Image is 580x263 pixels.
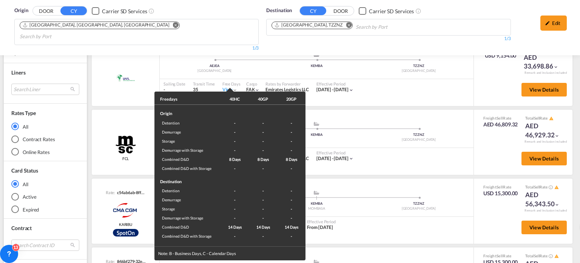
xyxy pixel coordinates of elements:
td: Combined D&D [154,223,221,232]
td: - [249,213,277,223]
td: - [249,118,277,128]
td: - [221,128,249,137]
td: - [277,213,305,223]
td: Origin [154,105,221,118]
td: - [249,186,277,195]
th: Freedays [154,92,221,105]
td: - [249,195,277,204]
td: - [221,204,249,213]
td: Demurrage with Storage [154,146,221,155]
span: 8 Days [286,157,297,162]
td: - [277,118,305,128]
td: - [221,186,249,195]
div: 40GP [258,96,268,102]
span: 8 Days [258,157,269,162]
td: - [249,164,277,173]
div: 20GP [286,96,296,102]
td: - [249,232,277,246]
td: - [221,146,249,155]
td: Demurrage [154,195,221,204]
td: Combined D&D with Storage [154,164,221,173]
td: - [221,137,249,146]
td: - [221,195,249,204]
td: - [277,186,305,195]
td: - [277,204,305,213]
td: - [249,137,277,146]
td: Combined D&D [154,155,221,164]
div: 40HC [230,96,240,102]
td: - [277,146,305,155]
td: Demurrage with Storage [154,213,221,223]
span: 14 Days [228,225,242,229]
td: - [249,146,277,155]
td: Detention [154,118,221,128]
td: - [249,128,277,137]
td: Detention [154,186,221,195]
td: - [221,164,249,173]
td: - [277,164,305,173]
td: Combined D&D with Storage [154,232,221,246]
span: 8 Days [229,157,241,162]
td: - [221,232,249,246]
td: Demurrage [154,128,221,137]
td: - [277,195,305,204]
td: - [249,204,277,213]
td: - [277,232,305,246]
span: 14 Days [256,225,270,229]
div: Note: B - Business Days, C - Calendar Days [154,246,305,260]
td: Destination [154,173,221,186]
td: - [277,128,305,137]
td: - [221,213,249,223]
td: Storage [154,137,221,146]
td: - [221,118,249,128]
td: Storage [154,204,221,213]
span: 14 Days [285,225,298,229]
td: - [277,137,305,146]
